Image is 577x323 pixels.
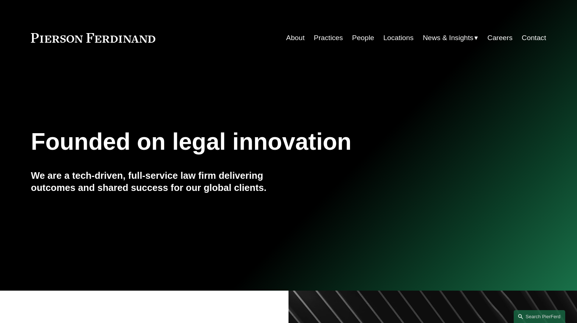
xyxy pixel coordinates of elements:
a: Careers [488,31,513,45]
a: Contact [522,31,546,45]
a: About [286,31,305,45]
a: Locations [383,31,414,45]
h1: Founded on legal innovation [31,128,460,155]
h4: We are a tech-driven, full-service law firm delivering outcomes and shared success for our global... [31,170,288,194]
a: Search this site [514,310,565,323]
a: folder dropdown [423,31,478,45]
span: News & Insights [423,32,474,45]
a: People [352,31,374,45]
a: Practices [314,31,343,45]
